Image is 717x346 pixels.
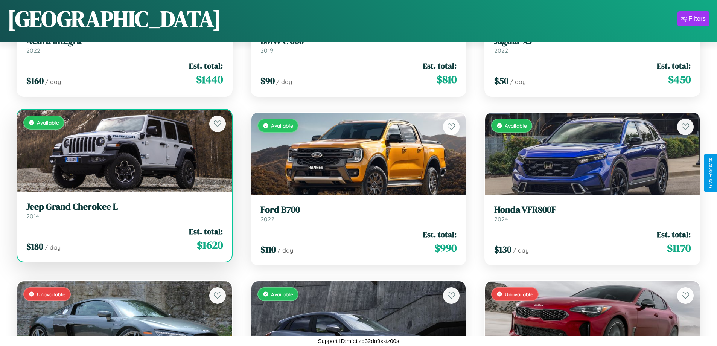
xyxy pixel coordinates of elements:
[318,336,399,346] p: Support ID: mfetlzq32do9xkiz00s
[189,226,223,237] span: Est. total:
[510,78,526,85] span: / day
[45,78,61,85] span: / day
[26,75,44,87] span: $ 160
[423,60,457,71] span: Est. total:
[668,72,691,87] span: $ 450
[423,229,457,240] span: Est. total:
[260,215,274,223] span: 2022
[657,60,691,71] span: Est. total:
[26,240,43,253] span: $ 180
[26,201,223,212] h3: Jeep Grand Cherokee L
[260,204,457,215] h3: Ford B700
[8,3,221,34] h1: [GEOGRAPHIC_DATA]
[494,75,508,87] span: $ 50
[260,47,273,54] span: 2019
[197,238,223,253] span: $ 1620
[494,47,508,54] span: 2022
[196,72,223,87] span: $ 1440
[437,72,457,87] span: $ 810
[189,60,223,71] span: Est. total:
[271,122,293,129] span: Available
[37,291,65,297] span: Unavailable
[260,36,457,54] a: BMW C 6002019
[657,229,691,240] span: Est. total:
[26,212,39,220] span: 2014
[667,241,691,256] span: $ 1170
[45,244,61,251] span: / day
[260,243,276,256] span: $ 110
[494,243,511,256] span: $ 130
[513,247,529,254] span: / day
[37,119,59,126] span: Available
[505,122,527,129] span: Available
[277,247,293,254] span: / day
[271,291,293,297] span: Available
[260,204,457,223] a: Ford B7002022
[505,291,533,297] span: Unavailable
[494,215,508,223] span: 2024
[260,75,275,87] span: $ 90
[26,201,223,220] a: Jeep Grand Cherokee L2014
[276,78,292,85] span: / day
[688,15,706,23] div: Filters
[677,11,709,26] button: Filters
[26,36,223,54] a: Acura Integra2022
[494,204,691,223] a: Honda VFR800F2024
[434,241,457,256] span: $ 990
[708,158,713,188] div: Give Feedback
[494,204,691,215] h3: Honda VFR800F
[494,36,691,54] a: Jaguar XJ2022
[26,47,40,54] span: 2022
